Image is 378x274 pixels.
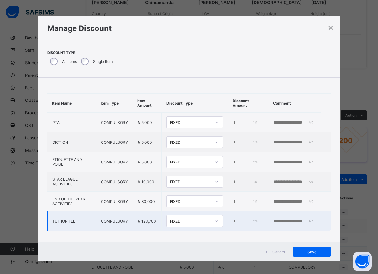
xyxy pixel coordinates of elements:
[93,59,113,64] label: Single Item
[353,252,372,271] button: Open asap
[170,179,211,184] div: FIXED
[47,94,96,113] th: Item Name
[96,211,133,231] td: COMPULSORY
[138,199,155,204] span: ₦ 30,000
[170,120,211,125] div: FIXED
[47,211,96,231] td: TUITION FEE
[170,219,211,224] div: FIXED
[138,179,154,184] span: ₦ 10,000
[47,152,96,172] td: ETIQUETTE AND POISE
[138,120,152,125] span: ₦ 5,000
[47,172,96,192] td: STAR LEAGUE ACTIVITIES
[62,59,77,64] label: All Items
[47,132,96,152] td: DICTION
[138,160,152,164] span: ₦ 5,000
[96,113,133,132] td: COMPULSORY
[96,152,133,172] td: COMPULSORY
[268,94,321,113] th: Comment
[170,140,211,145] div: FIXED
[96,132,133,152] td: COMPULSORY
[170,199,211,204] div: FIXED
[228,94,268,113] th: Discount Amount
[47,24,331,33] h1: Manage Discount
[47,192,96,211] td: END OF THE YEAR ACTIVITIES
[162,94,228,113] th: Discount Type
[138,140,152,145] span: ₦ 5,000
[138,219,156,224] span: ₦ 123,700
[47,51,114,55] span: Discount Type
[96,192,133,211] td: COMPULSORY
[170,160,211,164] div: FIXED
[133,94,162,113] th: Item Amount
[272,250,285,254] span: Cancel
[96,94,133,113] th: Item Type
[328,22,334,33] div: ×
[47,113,96,132] td: PTA
[298,250,326,254] span: Save
[96,172,133,192] td: COMPULSORY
